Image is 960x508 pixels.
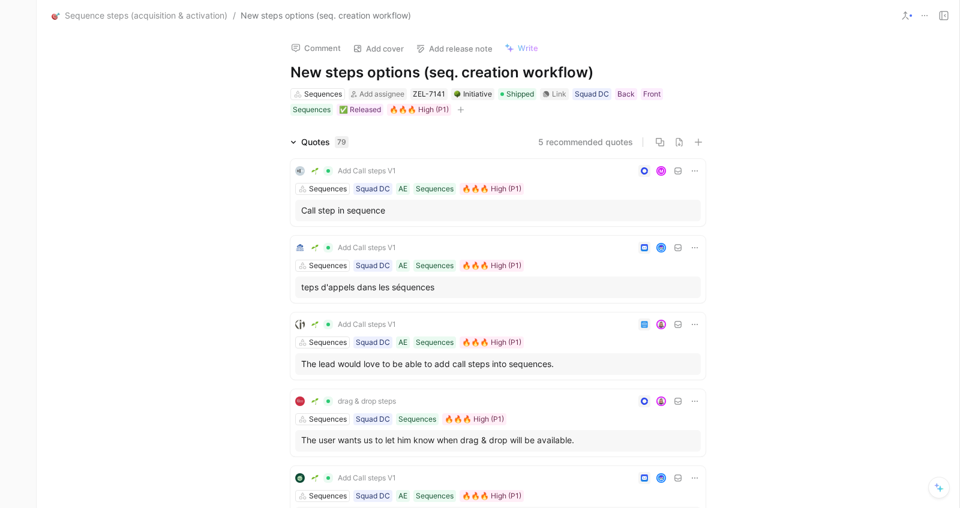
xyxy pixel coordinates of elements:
div: Sequences [304,88,342,100]
h1: New steps options (seq. creation workflow) [290,63,706,82]
div: Squad DC [356,490,390,502]
img: logo [295,320,305,329]
div: teps d'appels dans les séquences [301,280,695,294]
img: logo [295,166,305,176]
div: Initiative [454,88,492,100]
div: 🔥🔥🔥 High (P1) [389,104,449,116]
img: 🌳 [454,91,461,98]
div: 🌳Initiative [451,88,494,100]
div: Back [617,88,635,100]
span: / [233,8,236,23]
img: 🌱 [311,167,319,175]
div: Sequences [309,336,347,348]
div: Front [643,88,661,100]
img: logo [295,243,305,253]
div: Sequences [309,413,347,425]
img: logo [295,473,305,483]
span: Write [518,43,538,53]
div: Sequences [416,336,454,348]
img: avatar [658,474,665,482]
button: 🌱Add Call steps V1 [307,317,400,332]
button: 🌱drag & drop steps [307,394,400,408]
div: Call step in sequence [301,203,695,218]
div: Quotes [301,135,349,149]
img: 🌱 [311,244,319,251]
div: M [658,167,665,175]
span: Add assignee [359,89,404,98]
div: Quotes79 [286,135,353,149]
span: Sequence steps (acquisition & activation) [65,8,227,23]
span: Shipped [506,88,534,100]
div: 🔥🔥🔥 High (P1) [462,183,521,195]
div: Link [552,88,566,100]
span: Add Call steps V1 [338,473,396,483]
div: Sequences [309,183,347,195]
button: Write [499,40,544,56]
img: logo [295,396,305,406]
button: 5 recommended quotes [538,135,633,149]
span: New steps options (seq. creation workflow) [241,8,411,23]
div: AE [398,260,407,272]
span: Add Call steps V1 [338,243,396,253]
div: Shipped [498,88,536,100]
div: 🔥🔥🔥 High (P1) [462,490,521,502]
div: 🔥🔥🔥 High (P1) [462,336,521,348]
div: Sequences [309,490,347,502]
div: The lead would love to be able to add call steps into sequences. [301,357,695,371]
button: Add release note [410,40,498,57]
button: Add cover [347,40,409,57]
img: 🌱 [311,398,319,405]
div: 🔥🔥🔥 High (P1) [462,260,521,272]
div: Sequences [293,104,331,116]
img: avatar [658,321,665,329]
div: Sequences [416,260,454,272]
div: Squad DC [356,413,390,425]
div: ✅ Released [339,104,381,116]
div: AE [398,490,407,502]
button: 🌱Add Call steps V1 [307,241,400,255]
div: Sequences [309,260,347,272]
img: avatar [658,244,665,252]
span: drag & drop steps [338,396,396,406]
div: Squad DC [356,336,390,348]
button: 🌱Add Call steps V1 [307,164,400,178]
span: Add Call steps V1 [338,320,396,329]
div: Sequences [398,413,436,425]
button: 🌱Add Call steps V1 [307,471,400,485]
img: 🌱 [311,321,319,328]
div: 🔥🔥🔥 High (P1) [445,413,504,425]
button: Comment [286,40,346,56]
p: The user wants us to let him know when drag & drop will be available. [301,434,695,446]
img: avatar [658,398,665,405]
div: ZEL-7141 [413,88,445,100]
div: AE [398,183,407,195]
div: Sequences [416,183,454,195]
div: Squad DC [356,183,390,195]
span: Add Call steps V1 [338,166,396,176]
div: 79 [335,136,349,148]
img: 🎯 [52,11,60,20]
img: 🌱 [311,474,319,482]
div: AE [398,336,407,348]
div: Sequences [416,490,454,502]
button: 🎯Sequence steps (acquisition & activation) [49,8,230,23]
div: Squad DC [575,88,609,100]
div: Squad DC [356,260,390,272]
